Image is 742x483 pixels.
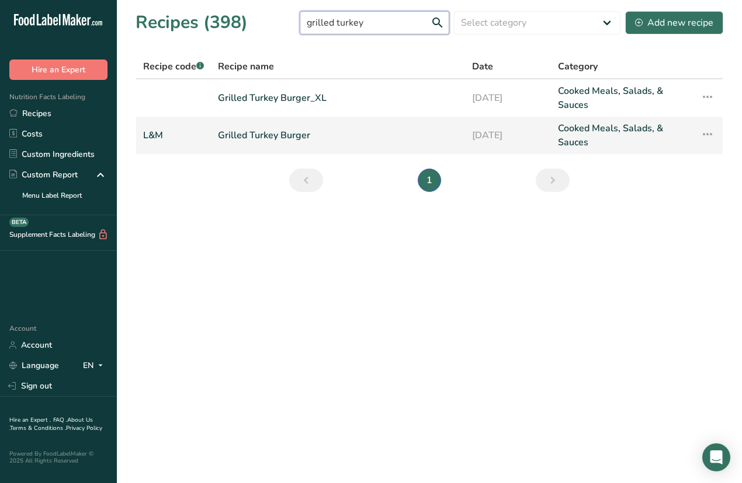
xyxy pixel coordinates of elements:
[289,169,323,192] a: Previous page
[472,60,493,73] span: Date
[83,359,108,373] div: EN
[472,84,544,112] a: [DATE]
[9,60,108,80] button: Hire an Expert
[9,218,29,227] div: BETA
[625,11,723,34] button: Add new recipe
[635,16,713,30] div: Add new recipe
[218,84,458,112] a: Grilled Turkey Burger_XL
[9,169,78,181] div: Custom Report
[300,11,449,34] input: Search for recipe
[558,84,686,112] a: Cooked Meals, Salads, & Sauces
[218,121,458,149] a: Grilled Turkey Burger
[558,60,598,73] span: Category
[66,424,102,432] a: Privacy Policy
[9,450,108,464] div: Powered By FoodLabelMaker © 2025 All Rights Reserved
[536,169,570,192] a: Next page
[10,424,66,432] a: Terms & Conditions .
[136,9,248,36] h1: Recipes (398)
[472,121,544,149] a: [DATE]
[218,60,274,73] span: Recipe name
[9,416,51,424] a: Hire an Expert .
[558,121,686,149] a: Cooked Meals, Salads, & Sauces
[143,121,204,149] a: L&M
[9,416,93,432] a: About Us .
[143,60,204,73] span: Recipe code
[9,355,59,376] a: Language
[53,416,67,424] a: FAQ .
[702,443,730,471] div: Open Intercom Messenger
